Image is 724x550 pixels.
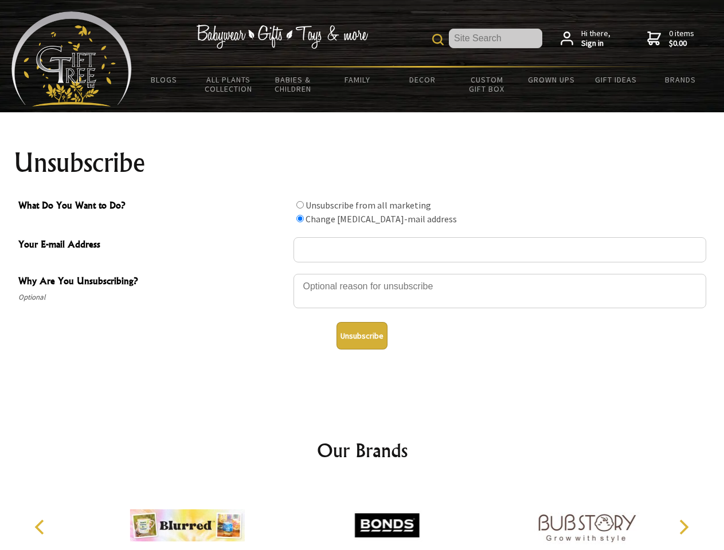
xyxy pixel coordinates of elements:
button: Previous [29,514,54,540]
img: Babyware - Gifts - Toys and more... [11,11,132,107]
img: product search [432,34,444,45]
span: Your E-mail Address [18,237,288,254]
a: Custom Gift Box [455,68,519,101]
input: What Do You Want to Do? [296,215,304,222]
label: Unsubscribe from all marketing [306,199,431,211]
h1: Unsubscribe [14,149,711,176]
img: Babywear - Gifts - Toys & more [196,25,368,49]
a: Hi there,Sign in [561,29,610,49]
a: Babies & Children [261,68,326,101]
a: Family [326,68,390,92]
h2: Our Brands [23,437,702,464]
span: Why Are You Unsubscribing? [18,274,288,290]
a: Grown Ups [519,68,584,92]
label: Change [MEDICAL_DATA]-mail address [306,213,457,225]
strong: Sign in [581,38,610,49]
input: What Do You Want to Do? [296,201,304,209]
a: Gift Ideas [584,68,648,92]
textarea: Why Are You Unsubscribing? [293,274,706,308]
a: BLOGS [132,68,197,92]
a: Decor [390,68,455,92]
span: Hi there, [581,29,610,49]
a: All Plants Collection [197,68,261,101]
input: Site Search [449,29,542,48]
a: Brands [648,68,713,92]
strong: $0.00 [669,38,694,49]
button: Unsubscribe [336,322,388,349]
span: 0 items [669,28,694,49]
a: 0 items$0.00 [647,29,694,49]
button: Next [671,514,696,540]
span: What Do You Want to Do? [18,198,288,215]
span: Optional [18,290,288,304]
input: Your E-mail Address [293,237,706,262]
